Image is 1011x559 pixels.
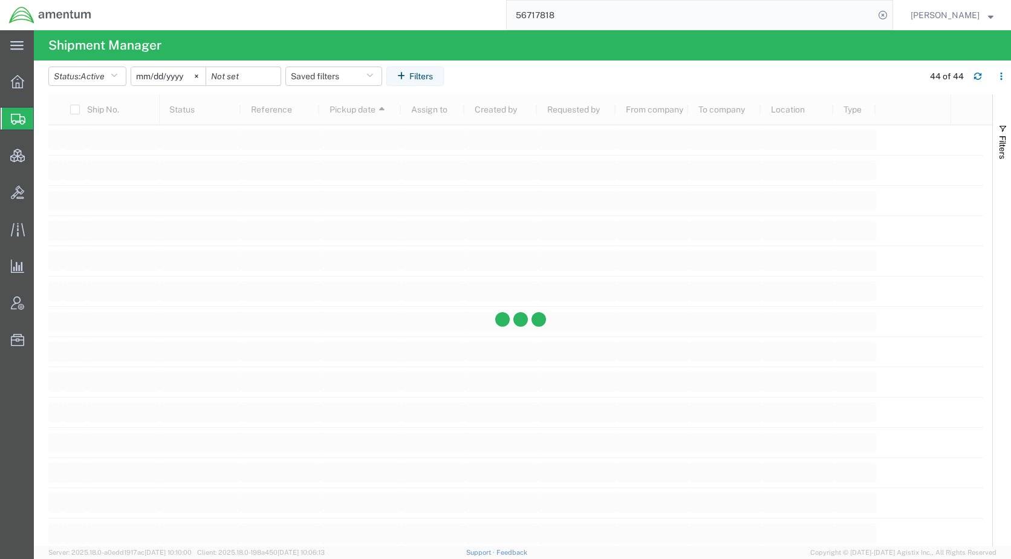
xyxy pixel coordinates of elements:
[930,70,964,83] div: 44 of 44
[206,67,281,85] input: Not set
[998,136,1007,159] span: Filters
[386,67,444,86] button: Filters
[496,549,527,556] a: Feedback
[48,549,192,556] span: Server: 2025.18.0-a0edd1917ac
[48,67,126,86] button: Status:Active
[466,549,496,556] a: Support
[910,8,994,22] button: [PERSON_NAME]
[285,67,382,86] button: Saved filters
[810,548,996,558] span: Copyright © [DATE]-[DATE] Agistix Inc., All Rights Reserved
[197,549,325,556] span: Client: 2025.18.0-198a450
[80,71,105,81] span: Active
[131,67,206,85] input: Not set
[507,1,874,30] input: Search for shipment number, reference number
[48,30,161,60] h4: Shipment Manager
[145,549,192,556] span: [DATE] 10:10:00
[911,8,980,22] span: Kent Gilman
[8,6,92,24] img: logo
[278,549,325,556] span: [DATE] 10:06:13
